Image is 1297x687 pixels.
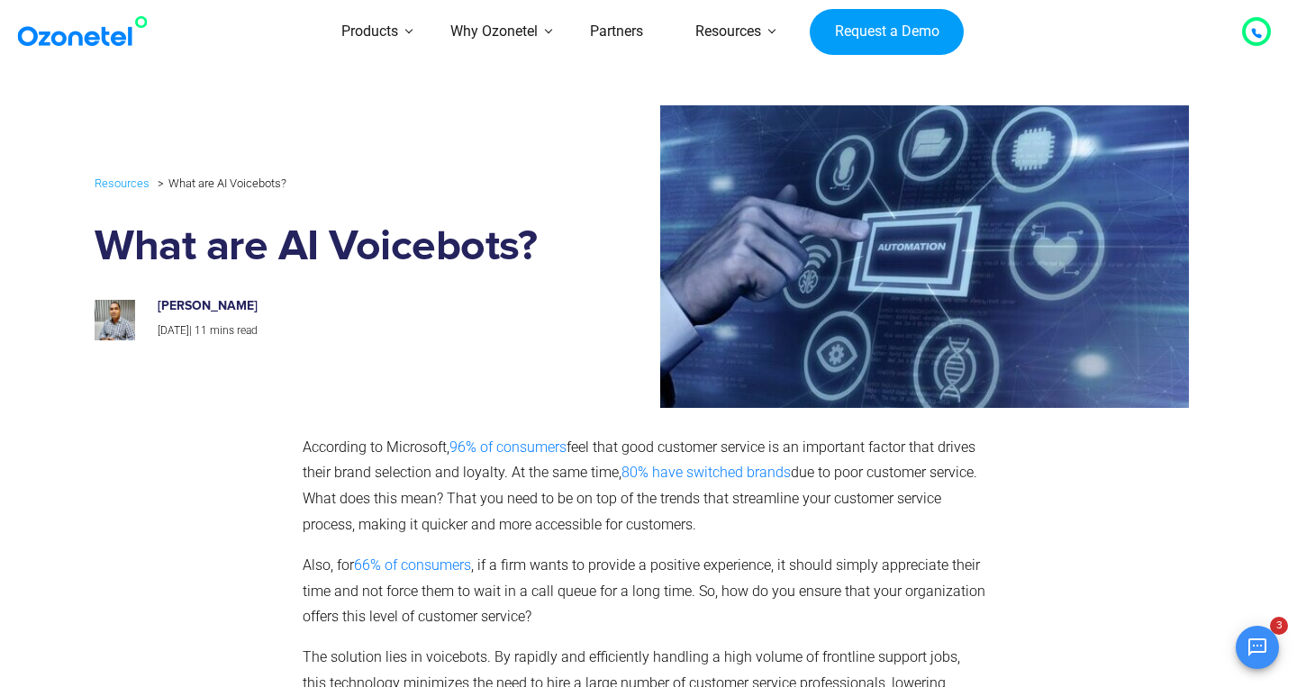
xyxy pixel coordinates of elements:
a: 80% have switched brands [621,464,791,481]
a: Request a Demo [810,9,964,56]
span: According to Microsoft, [303,438,449,456]
p: | [158,321,538,341]
span: , if a firm wants to provide a positive experience, it should simply appreciate their time and no... [303,556,985,626]
h6: [PERSON_NAME] [158,299,538,314]
a: 66% of consumers [354,556,471,574]
span: 11 [195,324,207,337]
a: Resources [95,173,150,194]
h1: What are AI Voicebots? [95,222,557,272]
span: due to poor customer service. What does this mean? That you need to be on top of the trends that ... [303,464,977,533]
li: What are AI Voicebots? [153,172,286,194]
a: 96% of consumers [449,438,567,456]
span: mins read [210,324,258,337]
img: prashanth-kancherla_avatar-200x200.jpeg [95,300,135,340]
span: Also, for [303,556,354,574]
span: [DATE] [158,324,189,337]
button: Open chat [1236,626,1279,669]
img: Know Everything about Voicebots and AI Voicebots [570,105,1190,407]
span: feel that good customer service is an important factor that drives their brand selection and loya... [303,438,975,482]
span: 3 [1270,617,1288,635]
